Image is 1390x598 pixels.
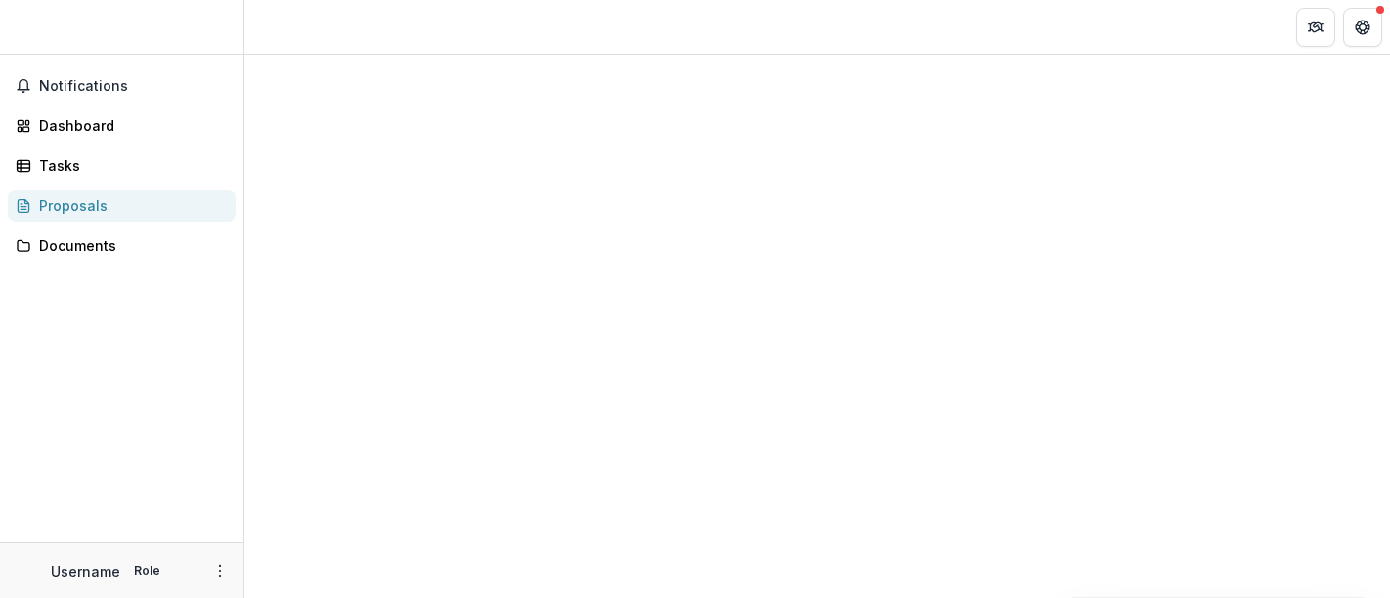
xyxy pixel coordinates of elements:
p: Username [51,561,120,581]
div: Documents [39,235,220,256]
a: Documents [8,230,236,262]
div: Tasks [39,155,220,176]
a: Proposals [8,190,236,222]
span: Notifications [39,78,228,95]
button: Notifications [8,70,236,102]
a: Tasks [8,149,236,182]
button: Partners [1296,8,1335,47]
button: Get Help [1343,8,1382,47]
div: Dashboard [39,115,220,136]
div: Proposals [39,195,220,216]
button: More [208,559,232,582]
a: Dashboard [8,109,236,142]
p: Role [128,562,166,579]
